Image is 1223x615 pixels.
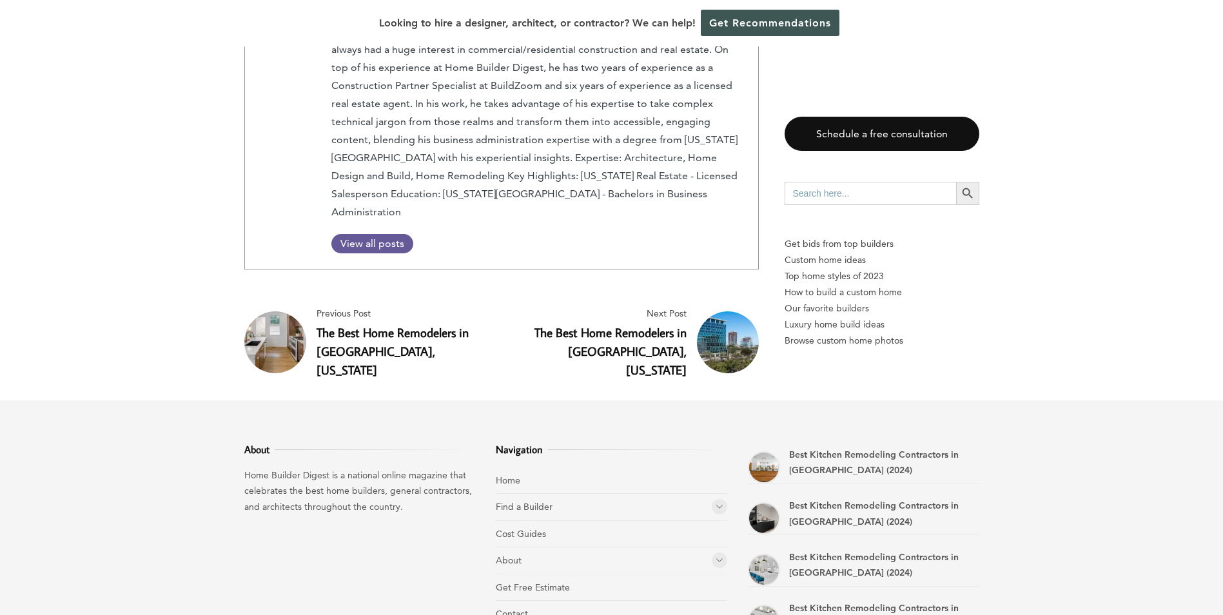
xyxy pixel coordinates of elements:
h3: Navigation [496,442,727,457]
p: [PERSON_NAME] is an Editor at Home Builder Digest with around four years of experience as a write... [331,5,743,221]
a: Schedule a free consultation [785,117,979,151]
a: Custom home ideas [785,252,979,268]
span: Previous Post [317,306,496,322]
a: The Best Home Remodelers in [GEOGRAPHIC_DATA], [US_STATE] [534,324,687,378]
a: Cost Guides [496,528,546,540]
input: Search here... [785,182,956,205]
p: Get bids from top builders [785,236,979,252]
a: Our favorite builders [785,300,979,317]
a: Get Free Estimate [496,581,570,593]
a: Top home styles of 2023 [785,268,979,284]
p: Home Builder Digest is a national online magazine that celebrates the best home builders, general... [244,467,476,515]
a: Best Kitchen Remodeling Contractors in Plantation (2024) [748,502,780,534]
h3: About [244,442,476,457]
a: Browse custom home photos [785,333,979,349]
a: The Best Home Remodelers in [GEOGRAPHIC_DATA], [US_STATE] [317,324,469,378]
a: Get Recommendations [701,10,839,36]
span: Next Post [507,306,687,322]
iframe: Drift Widget Chat Controller [1159,551,1208,600]
a: About [496,554,522,566]
a: Best Kitchen Remodeling Contractors in Doral (2024) [748,451,780,483]
span: View all posts [331,237,413,249]
a: Best Kitchen Remodeling Contractors in [GEOGRAPHIC_DATA] (2024) [789,500,959,527]
a: Home [496,474,520,486]
a: Best Kitchen Remodeling Contractors in [GEOGRAPHIC_DATA] (2024) [789,551,959,579]
a: Best Kitchen Remodeling Contractors in [GEOGRAPHIC_DATA] (2024) [789,449,959,476]
a: View all posts [331,234,413,253]
a: Find a Builder [496,501,553,512]
svg: Search [961,186,975,200]
a: Luxury home build ideas [785,317,979,333]
a: Best Kitchen Remodeling Contractors in Coral Gables (2024) [748,554,780,586]
a: How to build a custom home [785,284,979,300]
